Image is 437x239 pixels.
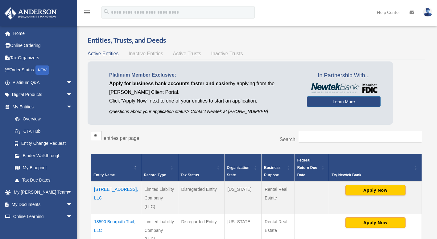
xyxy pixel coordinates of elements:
a: Tax Organizers [4,52,82,64]
span: Active Entities [88,51,118,56]
span: Inactive Entities [129,51,163,56]
a: Online Ordering [4,40,82,52]
a: Order StatusNEW [4,64,82,77]
div: Try Newtek Bank [332,171,412,179]
button: Apply Now [345,185,406,195]
a: Platinum Q&Aarrow_drop_down [4,76,82,89]
div: NEW [35,65,49,75]
span: arrow_drop_down [66,186,79,199]
a: My Documentsarrow_drop_down [4,198,82,211]
a: Tax Due Dates [9,174,79,186]
td: [US_STATE] [224,182,262,214]
a: Entity Change Request [9,137,79,150]
span: Record Type [144,173,166,177]
span: In Partnership With... [307,71,381,81]
a: CTA Hub [9,125,79,137]
a: Digital Productsarrow_drop_down [4,89,82,101]
span: Business Purpose [264,166,280,177]
span: Inactive Trusts [211,51,243,56]
i: menu [83,9,91,16]
button: Apply Now [345,217,406,228]
a: menu [83,11,91,16]
a: Learn More [307,96,381,107]
span: Active Trusts [173,51,201,56]
th: Organization State: Activate to sort [224,154,262,182]
p: by applying from the [PERSON_NAME] Client Portal. [109,79,298,97]
th: Federal Return Due Date: Activate to sort [295,154,329,182]
a: Online Learningarrow_drop_down [4,211,82,223]
th: Business Purpose: Activate to sort [262,154,295,182]
i: search [103,8,110,15]
span: Entity Name [93,173,115,177]
th: Record Type: Activate to sort [141,154,178,182]
span: arrow_drop_down [66,198,79,211]
span: arrow_drop_down [66,101,79,113]
img: User Pic [423,8,432,17]
p: Click "Apply Now" next to one of your entities to start an application. [109,97,298,105]
a: My Blueprint [9,162,79,174]
label: Search: [280,137,297,142]
a: My Entitiesarrow_drop_down [4,101,79,113]
p: Questions about your application status? Contact Newtek at [PHONE_NUMBER] [109,108,298,115]
span: Apply for business bank accounts faster and easier [109,81,230,86]
td: Limited Liability Company (LLC) [141,182,178,214]
a: Binder Walkthrough [9,149,79,162]
a: Overview [9,113,76,125]
td: [STREET_ADDRESS], LLC [91,182,141,214]
td: Rental Real Estate [262,182,295,214]
th: Try Newtek Bank : Activate to sort [329,154,422,182]
th: Entity Name: Activate to invert sorting [91,154,141,182]
span: arrow_drop_down [66,211,79,223]
span: arrow_drop_down [66,76,79,89]
a: Home [4,27,82,40]
img: NewtekBankLogoSM.png [310,83,377,93]
span: Tax Status [181,173,199,177]
a: My [PERSON_NAME] Teamarrow_drop_down [4,186,82,199]
span: Federal Return Due Date [297,158,317,177]
td: Disregarded Entity [178,182,224,214]
th: Tax Status: Activate to sort [178,154,224,182]
label: entries per page [104,136,139,141]
span: arrow_drop_down [66,89,79,101]
p: Platinum Member Exclusive: [109,71,298,79]
span: Organization State [227,166,249,177]
img: Anderson Advisors Platinum Portal [3,7,59,19]
h3: Entities, Trusts, and Deeds [88,36,425,45]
